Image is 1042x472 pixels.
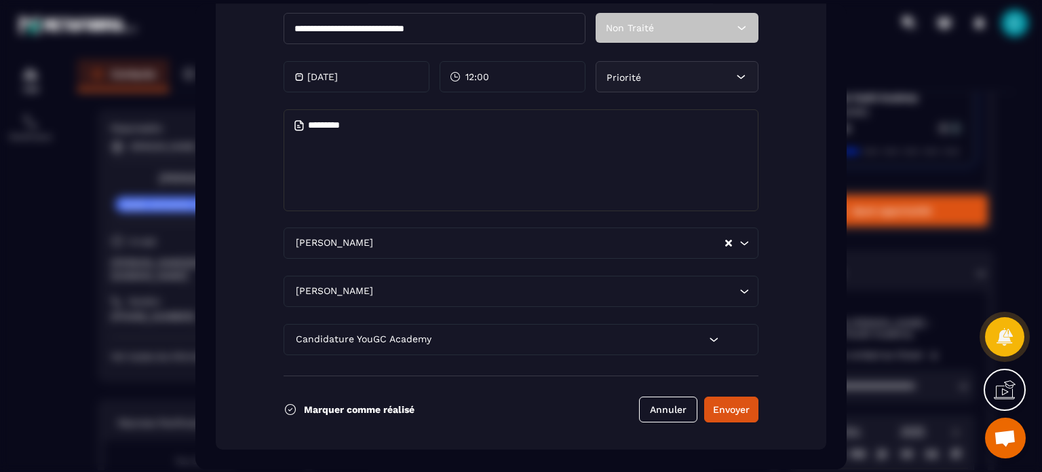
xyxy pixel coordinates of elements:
div: Ouvrir le chat [985,418,1026,458]
div: Search for option [284,324,758,355]
span: Priorité [606,71,641,82]
input: Search for option [434,332,706,347]
div: Search for option [284,228,758,259]
span: Candidature YouGC Academy [292,332,434,347]
button: Envoyer [704,397,758,422]
span: [PERSON_NAME] [292,284,376,299]
span: 12:00 [465,70,489,84]
span: [PERSON_NAME] [292,236,376,251]
input: Search for option [376,236,724,251]
button: Annuler [639,397,697,422]
button: Clear Selected [725,238,732,248]
input: Search for option [376,284,736,299]
div: Search for option [284,276,758,307]
p: Marquer comme réalisé [304,404,414,415]
p: [DATE] [307,71,338,82]
span: Non Traité [606,22,654,33]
